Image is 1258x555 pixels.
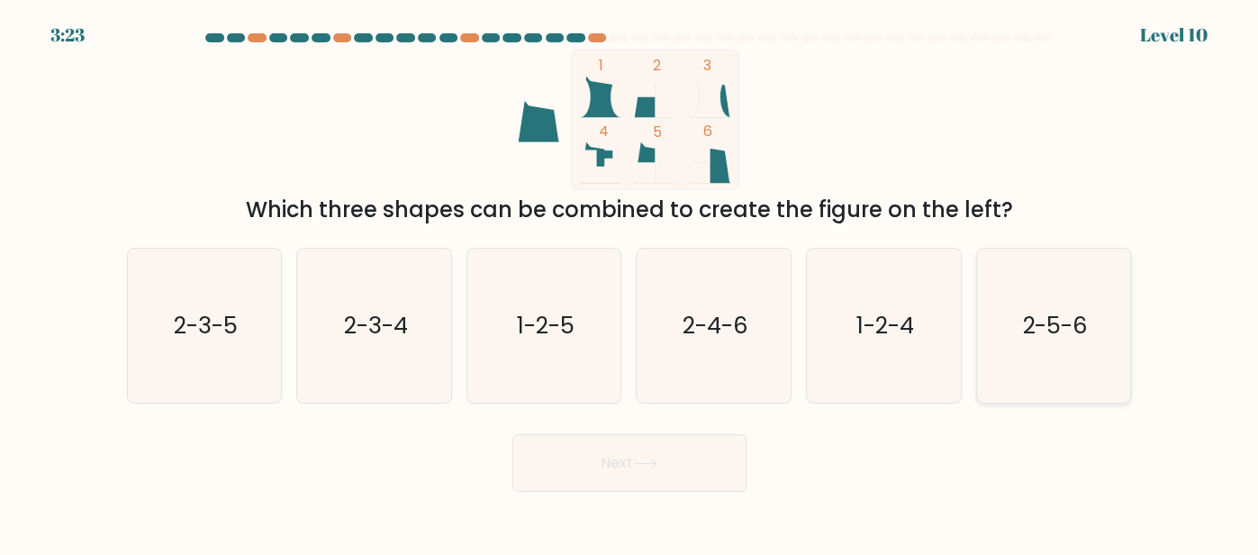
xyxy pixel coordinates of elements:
[517,309,575,341] text: 1-2-5
[599,55,603,76] tspan: 1
[704,55,712,76] tspan: 3
[512,434,747,492] button: Next
[856,309,914,341] text: 1-2-4
[174,309,238,341] text: 2-3-5
[138,194,1121,226] div: Which three shapes can be combined to create the figure on the left?
[683,309,748,341] text: 2-4-6
[344,309,408,341] text: 2-3-4
[1140,22,1208,49] div: Level 10
[704,121,713,141] tspan: 6
[653,55,661,76] tspan: 2
[1022,309,1088,341] text: 2-5-6
[653,122,662,142] tspan: 5
[50,22,85,49] div: 3:23
[599,121,609,141] tspan: 4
